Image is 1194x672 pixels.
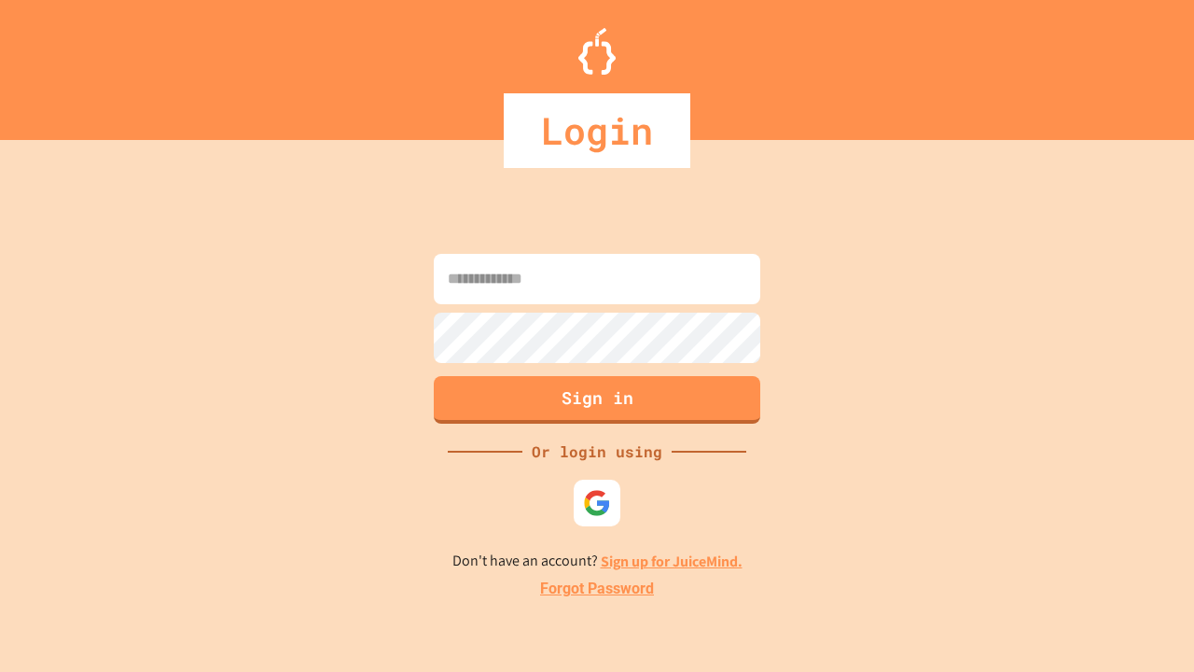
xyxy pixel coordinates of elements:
[578,28,616,75] img: Logo.svg
[583,489,611,517] img: google-icon.svg
[452,550,743,573] p: Don't have an account?
[504,93,690,168] div: Login
[434,376,760,424] button: Sign in
[540,578,654,600] a: Forgot Password
[522,441,672,463] div: Or login using
[601,552,743,571] a: Sign up for JuiceMind.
